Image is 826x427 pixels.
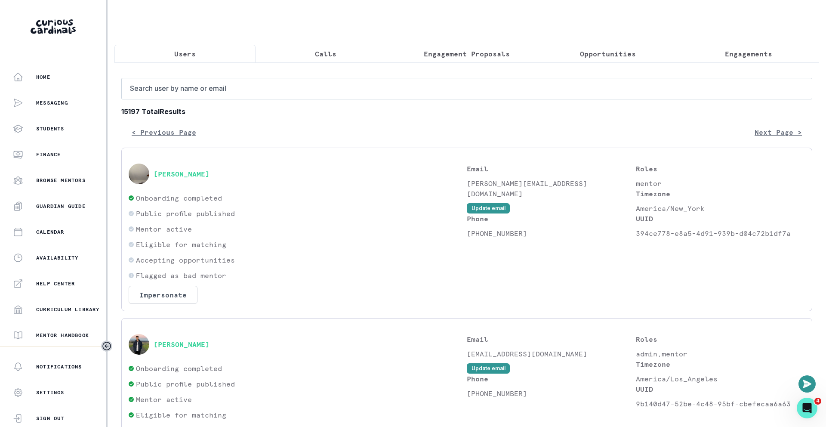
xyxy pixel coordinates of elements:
[36,229,65,235] p: Calendar
[636,178,805,189] p: mentor
[315,49,336,59] p: Calls
[121,124,206,141] button: < Previous Page
[136,208,235,219] p: Public profile published
[136,239,226,250] p: Eligible for matching
[467,213,636,224] p: Phone
[636,203,805,213] p: America/New_York
[36,99,68,106] p: Messaging
[798,375,816,393] button: Open or close messaging widget
[36,389,65,396] p: Settings
[636,374,805,384] p: America/Los_Angeles
[136,394,192,405] p: Mentor active
[636,384,805,394] p: UUID
[580,49,636,59] p: Opportunities
[36,306,100,313] p: Curriculum Library
[136,363,222,374] p: Onboarding completed
[636,164,805,174] p: Roles
[36,332,89,339] p: Mentor Handbook
[814,398,821,405] span: 4
[136,193,222,203] p: Onboarding completed
[467,164,636,174] p: Email
[174,49,196,59] p: Users
[467,228,636,238] p: [PHONE_NUMBER]
[36,125,65,132] p: Students
[154,340,210,349] button: [PERSON_NAME]
[636,399,805,409] p: 9b140d47-52be-4c48-95bf-cbefecaa6a63
[136,410,226,420] p: Eligible for matching
[467,349,636,359] p: [EMAIL_ADDRESS][DOMAIN_NAME]
[636,334,805,344] p: Roles
[424,49,510,59] p: Engagement Proposals
[101,340,112,352] button: Toggle sidebar
[129,286,197,304] button: Impersonate
[636,189,805,199] p: Timezone
[36,280,75,287] p: Help Center
[744,124,812,141] button: Next Page >
[467,178,636,199] p: [PERSON_NAME][EMAIL_ADDRESS][DOMAIN_NAME]
[467,388,636,399] p: [PHONE_NUMBER]
[797,398,817,418] iframe: Intercom live chat
[36,254,78,261] p: Availability
[154,170,210,178] button: [PERSON_NAME]
[136,270,226,281] p: Flagged as bad mentor
[36,151,61,158] p: Finance
[36,177,86,184] p: Browse Mentors
[36,74,50,80] p: Home
[36,203,86,210] p: Guardian Guide
[725,49,772,59] p: Engagements
[121,106,812,117] b: 15197 Total Results
[36,415,65,422] p: Sign Out
[636,349,805,359] p: admin,mentor
[467,334,636,344] p: Email
[31,19,76,34] img: Curious Cardinals Logo
[636,228,805,238] p: 394ce778-e8a5-4d91-939b-d04c72b1df7a
[136,224,192,234] p: Mentor active
[136,379,235,389] p: Public profile published
[636,213,805,224] p: UUID
[467,374,636,384] p: Phone
[36,363,82,370] p: Notifications
[467,363,510,374] button: Update email
[636,359,805,369] p: Timezone
[136,255,235,265] p: Accepting opportunities
[467,203,510,213] button: Update email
